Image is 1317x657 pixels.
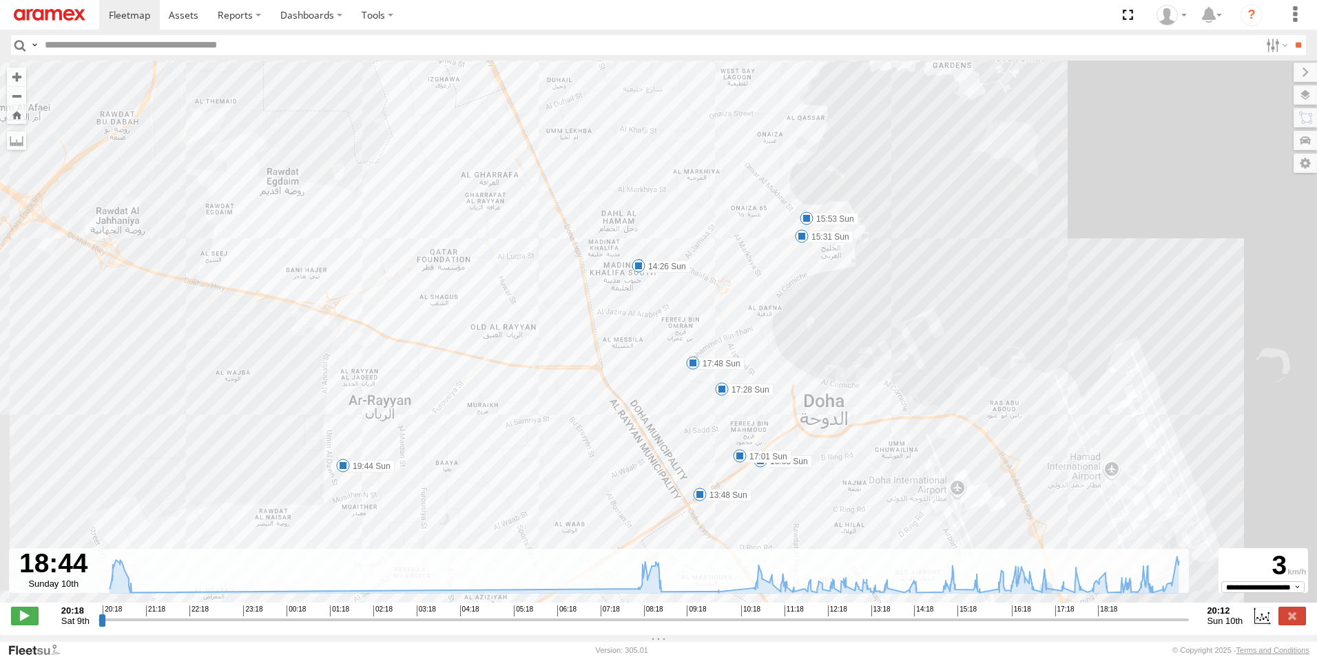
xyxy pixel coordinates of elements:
span: 21:18 [146,605,165,616]
label: Close [1278,607,1306,625]
img: aramex-logo.svg [14,9,85,21]
span: 13:18 [871,605,891,616]
div: Mohammed Fahim [1152,5,1192,25]
label: 19:44 Sun [343,460,395,472]
div: 3 [1221,550,1306,581]
i: ? [1241,4,1263,26]
div: © Copyright 2025 - [1172,646,1309,654]
label: 14:26 Sun [639,260,690,273]
label: Search Query [29,35,40,55]
span: 17:18 [1055,605,1075,616]
label: Search Filter Options [1261,35,1290,55]
button: Zoom in [7,67,26,86]
strong: 20:12 [1207,605,1243,616]
span: 14:18 [914,605,933,616]
label: Play/Stop [11,607,39,625]
span: 12:18 [828,605,847,616]
span: 16:18 [1012,605,1031,616]
span: 05:18 [514,605,533,616]
span: 06:18 [557,605,577,616]
span: 23:18 [243,605,262,616]
label: 17:48 Sun [693,357,745,370]
span: 20:18 [103,605,122,616]
label: 13:48 Sun [700,489,751,501]
span: Sat 9th Aug 2025 [61,616,90,626]
span: 11:18 [785,605,804,616]
div: Version: 305.01 [596,646,648,654]
span: 01:18 [330,605,349,616]
span: 02:18 [373,605,393,616]
span: Sun 10th Aug 2025 [1207,616,1243,626]
label: 17:01 Sun [740,450,791,463]
label: 17:28 Sun [722,384,774,396]
label: 15:53 Sun [807,213,858,225]
label: 15:31 Sun [802,231,853,243]
label: Map Settings [1294,154,1317,173]
a: Visit our Website [8,643,71,657]
label: Measure [7,131,26,150]
span: 18:18 [1098,605,1117,616]
span: 15:18 [957,605,977,616]
a: Terms and Conditions [1236,646,1309,654]
strong: 20:18 [61,605,90,616]
span: 08:18 [644,605,663,616]
span: 04:18 [460,605,479,616]
span: 07:18 [601,605,620,616]
span: 22:18 [189,605,209,616]
span: 09:18 [687,605,706,616]
button: Zoom Home [7,105,26,124]
span: 00:18 [287,605,306,616]
span: 03:18 [417,605,436,616]
button: Zoom out [7,86,26,105]
span: 10:18 [741,605,760,616]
